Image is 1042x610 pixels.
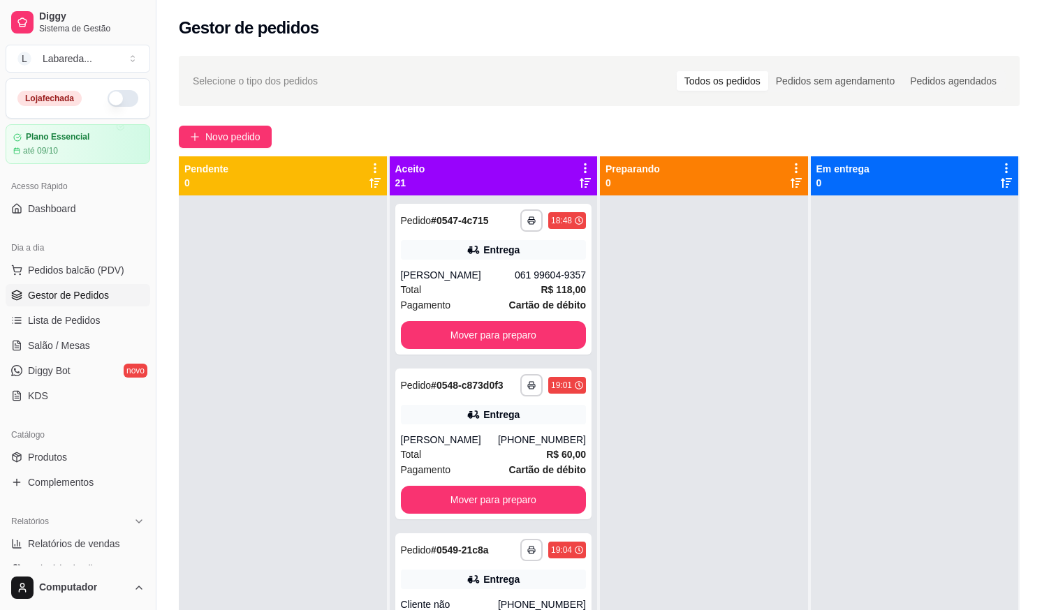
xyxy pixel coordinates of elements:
[6,45,150,73] button: Select a team
[6,334,150,357] a: Salão / Mesas
[6,175,150,198] div: Acesso Rápido
[193,73,318,89] span: Selecione o tipo dos pedidos
[509,464,586,475] strong: Cartão de débito
[17,91,82,106] div: Loja fechada
[39,10,145,23] span: Diggy
[6,571,150,604] button: Computador
[483,243,520,257] div: Entrega
[6,471,150,493] a: Complementos
[28,389,48,403] span: KDS
[401,486,587,514] button: Mover para preparo
[6,309,150,332] a: Lista de Pedidos
[816,162,869,176] p: Em entrega
[431,380,504,391] strong: # 0548-c873d0f3
[816,176,869,190] p: 0
[184,176,228,190] p: 0
[6,198,150,220] a: Dashboard
[28,537,120,551] span: Relatórios de vendas
[768,71,902,91] div: Pedidos sem agendamento
[6,424,150,446] div: Catálogo
[902,71,1004,91] div: Pedidos agendados
[6,237,150,259] div: Dia a dia
[515,268,586,282] div: 061 99604-9357
[190,132,200,142] span: plus
[6,533,150,555] a: Relatórios de vendas
[401,544,432,556] span: Pedido
[28,313,101,327] span: Lista de Pedidos
[401,282,422,297] span: Total
[551,215,572,226] div: 18:48
[401,215,432,226] span: Pedido
[11,516,49,527] span: Relatórios
[541,284,586,295] strong: R$ 118,00
[395,176,425,190] p: 21
[431,544,489,556] strong: # 0549-21c8a
[401,268,515,282] div: [PERSON_NAME]
[483,572,520,586] div: Entrega
[43,52,92,66] div: Labareda ...
[28,263,124,277] span: Pedidos balcão (PDV)
[39,581,128,594] span: Computador
[395,162,425,176] p: Aceito
[6,6,150,39] a: DiggySistema de Gestão
[179,17,319,39] h2: Gestor de pedidos
[551,380,572,391] div: 19:01
[28,339,90,352] span: Salão / Mesas
[6,359,150,382] a: Diggy Botnovo
[401,321,587,349] button: Mover para preparo
[28,202,76,216] span: Dashboard
[546,449,586,460] strong: R$ 60,00
[551,544,572,556] div: 19:04
[6,558,150,580] a: Relatório de clientes
[431,215,489,226] strong: # 0547-4c715
[28,562,117,576] span: Relatório de clientes
[483,408,520,422] div: Entrega
[401,433,498,447] div: [PERSON_NAME]
[6,259,150,281] button: Pedidos balcão (PDV)
[6,284,150,306] a: Gestor de Pedidos
[23,145,58,156] article: até 09/10
[39,23,145,34] span: Sistema de Gestão
[28,288,109,302] span: Gestor de Pedidos
[401,297,451,313] span: Pagamento
[26,132,89,142] article: Plano Essencial
[606,176,660,190] p: 0
[6,385,150,407] a: KDS
[179,126,272,148] button: Novo pedido
[184,162,228,176] p: Pendente
[205,129,260,144] span: Novo pedido
[6,446,150,468] a: Produtos
[28,475,94,489] span: Complementos
[509,299,586,311] strong: Cartão de débito
[401,380,432,391] span: Pedido
[108,90,138,107] button: Alterar Status
[17,52,31,66] span: L
[677,71,768,91] div: Todos os pedidos
[498,433,586,447] div: [PHONE_NUMBER]
[28,450,67,464] span: Produtos
[6,124,150,164] a: Plano Essencialaté 09/10
[606,162,660,176] p: Preparando
[401,447,422,462] span: Total
[28,364,71,378] span: Diggy Bot
[401,462,451,477] span: Pagamento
